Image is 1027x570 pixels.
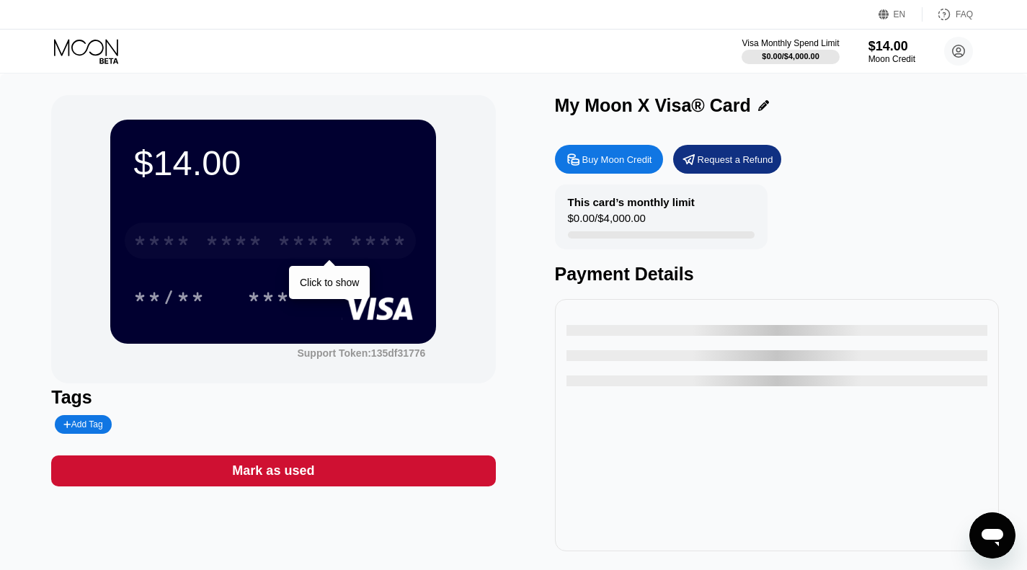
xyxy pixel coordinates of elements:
[868,39,915,54] div: $14.00
[568,196,695,208] div: This card’s monthly limit
[956,9,973,19] div: FAQ
[894,9,906,19] div: EN
[55,415,111,434] div: Add Tag
[232,463,314,479] div: Mark as used
[742,38,839,48] div: Visa Monthly Spend Limit
[762,52,819,61] div: $0.00 / $4,000.00
[879,7,922,22] div: EN
[555,95,751,116] div: My Moon X Visa® Card
[63,419,102,429] div: Add Tag
[868,54,915,64] div: Moon Credit
[582,153,652,166] div: Buy Moon Credit
[742,38,839,64] div: Visa Monthly Spend Limit$0.00/$4,000.00
[555,145,663,174] div: Buy Moon Credit
[51,455,495,486] div: Mark as used
[922,7,973,22] div: FAQ
[673,145,781,174] div: Request a Refund
[51,387,495,408] div: Tags
[568,212,646,231] div: $0.00 / $4,000.00
[555,264,999,285] div: Payment Details
[297,347,425,359] div: Support Token:135df31776
[133,143,413,183] div: $14.00
[868,39,915,64] div: $14.00Moon Credit
[698,153,773,166] div: Request a Refund
[300,277,359,288] div: Click to show
[297,347,425,359] div: Support Token: 135df31776
[969,512,1015,558] iframe: Button to launch messaging window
